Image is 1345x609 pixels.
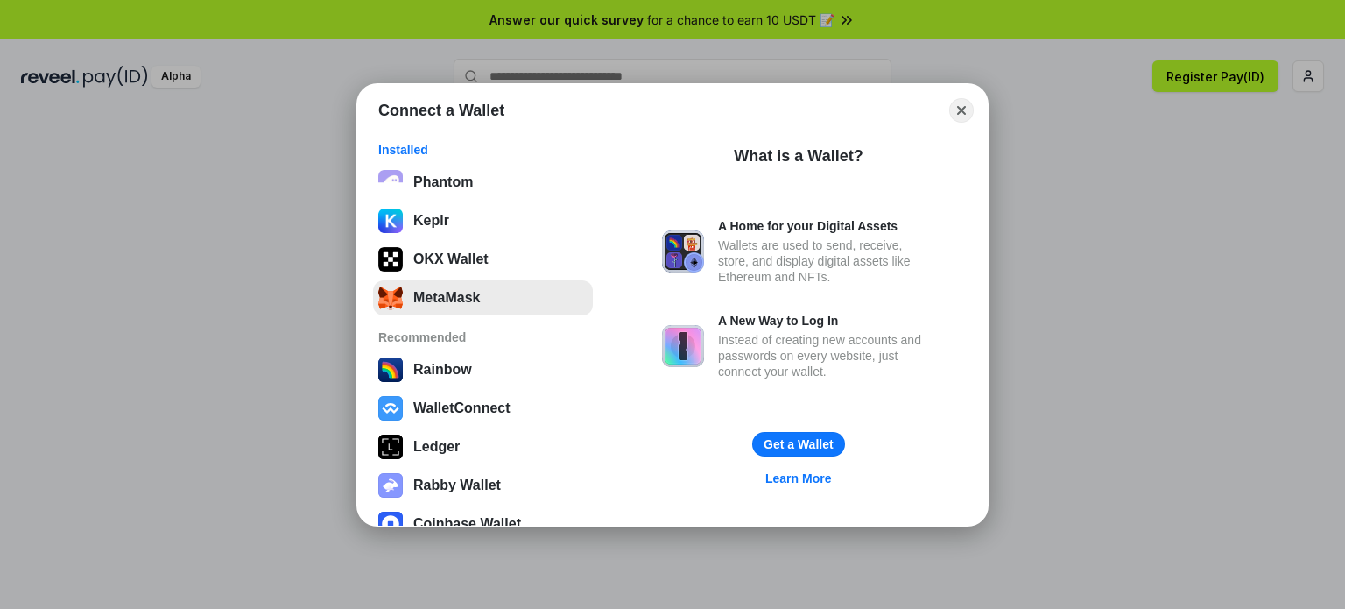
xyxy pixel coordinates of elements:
[734,145,863,166] div: What is a Wallet?
[755,467,842,490] a: Learn More
[413,478,501,493] div: Rabby Wallet
[662,230,704,273] img: svg+xml,%3Csvg%20xmlns%3D%22http%3A%2F%2Fwww.w3.org%2F2000%2Fsvg%22%20fill%3D%22none%22%20viewBox...
[373,506,593,542] button: Coinbase Wallet
[378,170,403,195] img: epq2vO3P5aLWl15yRS7Q49p1fHTx2Sgh99jU3kfXv7cnPATIVQHAx5oQs66JWv3SWEjHOsb3kKgmE5WNBxBId7C8gm8wEgOvz...
[378,435,403,459] img: svg+xml,%3Csvg%20xmlns%3D%22http%3A%2F%2Fwww.w3.org%2F2000%2Fsvg%22%20width%3D%2228%22%20height%3...
[413,290,480,306] div: MetaMask
[373,165,593,200] button: Phantom
[413,516,521,532] div: Coinbase Wallet
[373,352,593,387] button: Rainbow
[413,362,472,378] div: Rainbow
[373,242,593,277] button: OKX Wallet
[378,473,403,498] img: svg+xml,%3Csvg%20xmlns%3D%22http%3A%2F%2Fwww.w3.org%2F2000%2Fsvg%22%20fill%3D%22none%22%20viewBox...
[378,329,588,345] div: Recommended
[718,218,935,234] div: A Home for your Digital Assets
[413,400,511,416] div: WalletConnect
[378,247,403,272] img: 5VZ71FV6L7PA3gg3tXrdQ+DgLhC+75Wq3no69P3MC0NFQpx2lL04Ql9gHK1bRDjsSBIvScBnDTk1WrlGIZBorIDEYJj+rhdgn...
[752,432,845,457] button: Get a Wallet
[764,436,834,452] div: Get a Wallet
[378,396,403,421] img: svg+xml,%3Csvg%20width%3D%2228%22%20height%3D%2228%22%20viewBox%3D%220%200%2028%2028%22%20fill%3D...
[413,439,460,455] div: Ledger
[373,391,593,426] button: WalletConnect
[373,203,593,238] button: Keplr
[718,313,935,329] div: A New Way to Log In
[765,471,831,486] div: Learn More
[378,358,403,382] img: svg+xml,%3Csvg%20width%3D%22120%22%20height%3D%22120%22%20viewBox%3D%220%200%20120%20120%22%20fil...
[378,100,504,121] h1: Connect a Wallet
[373,429,593,464] button: Ledger
[413,251,489,267] div: OKX Wallet
[378,512,403,536] img: svg+xml,%3Csvg%20width%3D%2228%22%20height%3D%2228%22%20viewBox%3D%220%200%2028%2028%22%20fill%3D...
[413,174,473,190] div: Phantom
[378,286,403,310] img: svg+xml;base64,PHN2ZyB3aWR0aD0iMzUiIGhlaWdodD0iMzQiIHZpZXdCb3g9IjAgMCAzNSAzNCIgZmlsbD0ibm9uZSIgeG...
[378,209,403,233] img: ByMCUfJCc2WaAAAAAElFTkSuQmCC
[662,325,704,367] img: svg+xml,%3Csvg%20xmlns%3D%22http%3A%2F%2Fwww.w3.org%2F2000%2Fsvg%22%20fill%3D%22none%22%20viewBox...
[413,213,449,229] div: Keplr
[718,332,935,379] div: Instead of creating new accounts and passwords on every website, just connect your wallet.
[373,468,593,503] button: Rabby Wallet
[949,98,974,123] button: Close
[373,280,593,315] button: MetaMask
[378,142,588,158] div: Installed
[718,237,935,285] div: Wallets are used to send, receive, store, and display digital assets like Ethereum and NFTs.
